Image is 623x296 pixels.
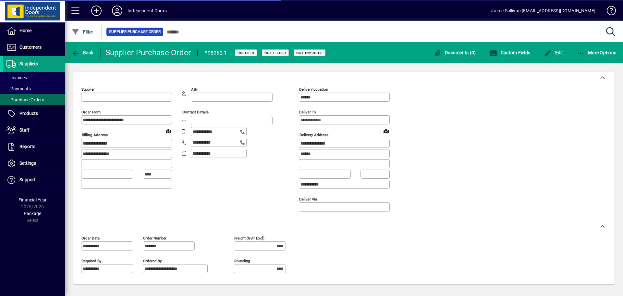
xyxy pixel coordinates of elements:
div: #98062-1 [204,48,227,58]
mat-label: Delivery Location [299,87,328,92]
span: Edit [544,50,563,55]
span: Custom Fields [489,50,530,55]
span: Customers [19,45,42,50]
span: Settings [19,161,36,166]
span: Not Invoiced [296,51,323,55]
span: Not Filled [264,51,286,55]
span: Invoices [6,75,27,80]
span: Products [19,111,38,116]
span: Reports [19,144,35,149]
mat-label: Order date [81,236,100,240]
a: Reports [3,139,65,155]
span: Purchase Orders [6,97,44,102]
mat-label: Deliver To [299,110,316,114]
button: Edit [542,47,565,58]
button: Filter [70,26,95,38]
span: Financial Year [18,197,47,202]
button: More Options [575,47,618,58]
button: Documents (0) [432,47,478,58]
mat-label: Supplier [81,87,95,92]
span: Supplier Purchase Order [109,29,161,35]
a: Invoices [3,72,65,83]
span: Filter [72,29,93,34]
a: Home [3,23,65,39]
mat-label: Attn [191,87,198,92]
a: Staff [3,122,65,138]
mat-label: Order from [81,110,101,114]
span: Staff [19,127,30,133]
mat-label: Freight (GST excl) [234,236,264,240]
mat-label: Required by [81,258,101,263]
span: More Options [577,50,617,55]
span: Package [24,211,41,216]
button: Profile [107,5,128,17]
mat-label: Deliver via [299,197,317,201]
a: Payments [3,83,65,94]
span: Support [19,177,36,182]
a: Products [3,106,65,122]
div: Supplier Purchase Order [105,47,191,58]
a: Purchase Orders [3,94,65,105]
a: Support [3,172,65,188]
mat-label: Order number [143,236,166,240]
a: View on map [163,126,174,136]
app-page-header-button: Back [65,47,101,58]
span: Home [19,28,31,33]
button: Back [70,47,95,58]
a: View on map [381,126,391,136]
a: Customers [3,39,65,56]
span: Documents (0) [434,50,476,55]
span: Payments [6,86,31,91]
mat-label: Rounding [234,258,250,263]
a: Knowledge Base [602,1,615,22]
a: Settings [3,155,65,172]
span: Suppliers [19,61,38,66]
div: Independent Doors [128,6,167,16]
div: Jaime Sullivan [EMAIL_ADDRESS][DOMAIN_NAME] [491,6,595,16]
span: Back [72,50,93,55]
button: Custom Fields [488,47,532,58]
span: Ordered [238,51,254,55]
button: Add [86,5,107,17]
mat-label: Ordered by [143,258,162,263]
